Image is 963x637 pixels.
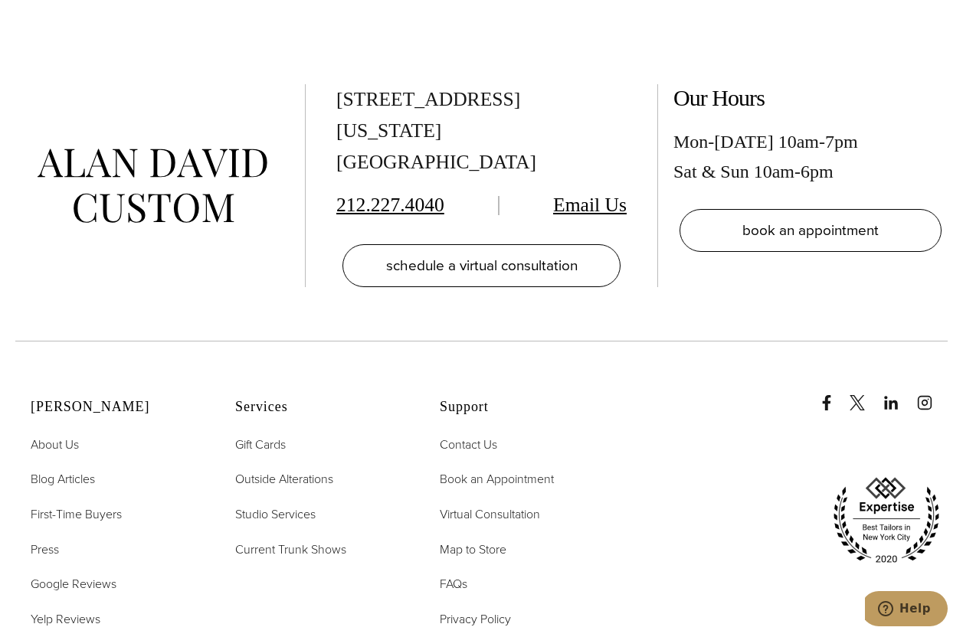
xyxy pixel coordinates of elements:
span: schedule a virtual consultation [386,254,578,276]
span: Google Reviews [31,575,116,593]
a: Outside Alterations [235,469,333,489]
a: Facebook [819,380,847,410]
img: alan david custom [38,149,267,223]
h2: Our Hours [673,84,948,112]
nav: Services Footer Nav [235,435,401,559]
span: Blog Articles [31,470,95,488]
a: Contact Us [440,435,497,455]
span: Current Trunk Shows [235,541,346,558]
a: schedule a virtual consultation [342,244,621,287]
iframe: Opens a widget where you can chat to one of our agents [865,591,948,629]
h2: [PERSON_NAME] [31,399,197,416]
a: Gift Cards [235,435,286,455]
a: Yelp Reviews [31,609,100,629]
span: Map to Store [440,541,506,558]
span: First-Time Buyers [31,505,122,523]
span: Book an Appointment [440,470,554,488]
a: FAQs [440,574,467,594]
a: 212.227.4040 [336,194,444,216]
span: Virtual Consultation [440,505,540,523]
a: x/twitter [850,380,880,410]
a: instagram [917,380,948,410]
a: Map to Store [440,540,506,560]
a: Blog Articles [31,469,95,489]
span: About Us [31,436,79,453]
h2: Services [235,399,401,416]
span: book an appointment [742,219,879,241]
a: Studio Services [235,505,316,524]
a: Book an Appointment [440,469,554,489]
span: Privacy Policy [440,610,511,628]
span: Press [31,541,59,558]
span: Gift Cards [235,436,286,453]
a: Google Reviews [31,574,116,594]
div: [STREET_ADDRESS] [US_STATE][GEOGRAPHIC_DATA] [336,84,627,178]
div: Mon-[DATE] 10am-7pm Sat & Sun 10am-6pm [673,127,948,186]
a: Virtual Consultation [440,505,540,524]
a: Email Us [553,194,627,216]
span: Studio Services [235,505,316,523]
h2: Support [440,399,606,416]
a: Press [31,540,59,560]
span: Yelp Reviews [31,610,100,628]
span: FAQs [440,575,467,593]
a: Current Trunk Shows [235,540,346,560]
a: First-Time Buyers [31,505,122,524]
a: About Us [31,435,79,455]
span: Contact Us [440,436,497,453]
a: linkedin [883,380,914,410]
a: book an appointment [680,209,942,252]
img: expertise, best tailors in new york city 2020 [825,472,948,570]
span: Outside Alterations [235,470,333,488]
a: Privacy Policy [440,609,511,629]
